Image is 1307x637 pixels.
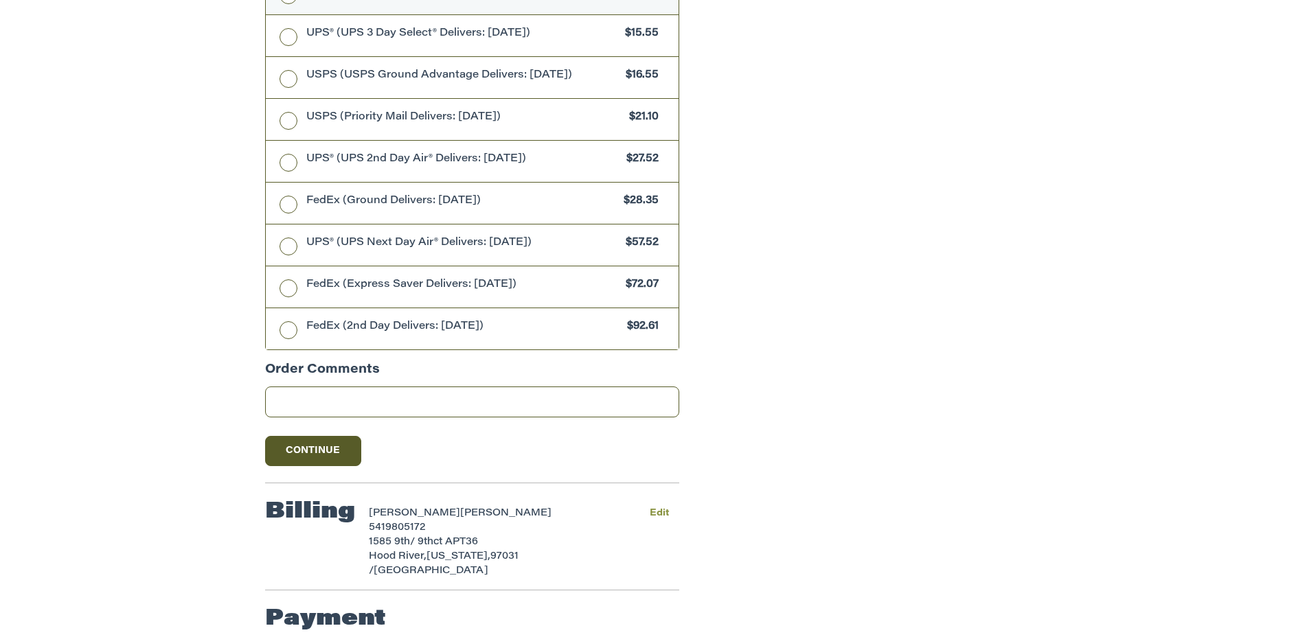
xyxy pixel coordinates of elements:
[619,68,659,84] span: $16.55
[639,503,679,523] button: Edit
[369,509,460,518] span: [PERSON_NAME]
[460,509,552,518] span: [PERSON_NAME]
[265,436,361,466] button: Continue
[306,110,623,126] span: USPS (Priority Mail Delivers: [DATE])
[617,194,659,209] span: $28.35
[265,361,380,386] legend: Order Comments
[306,235,620,251] span: UPS® (UPS Next Day Air® Delivers: [DATE])
[306,152,620,167] span: UPS® (UPS 2nd Day Air® Delivers: [DATE])
[619,277,659,293] span: $72.07
[265,605,386,633] h2: Payment
[306,319,621,335] span: FedEx (2nd Day Delivers: [DATE])
[306,68,620,84] span: USPS (USPS Ground Advantage Delivers: [DATE])
[265,498,355,526] h2: Billing
[620,319,659,335] span: $92.61
[369,552,427,561] span: Hood River,
[306,277,620,293] span: FedEx (Express Saver Delivers: [DATE])
[306,26,619,42] span: UPS® (UPS 3 Day Select® Delivers: [DATE])
[410,537,478,547] span: / 9thct APT36
[619,235,659,251] span: $57.52
[427,552,490,561] span: [US_STATE],
[369,537,410,547] span: 1585 9th
[306,194,617,209] span: FedEx (Ground Delivers: [DATE])
[618,26,659,42] span: $15.55
[374,566,488,576] span: [GEOGRAPHIC_DATA]
[620,152,659,167] span: $27.52
[622,110,659,126] span: $21.10
[369,523,425,533] span: 5419805172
